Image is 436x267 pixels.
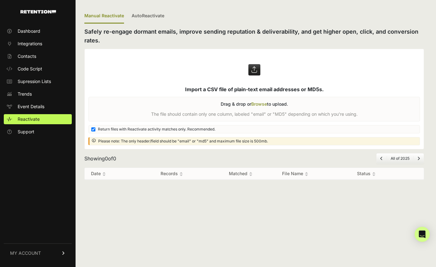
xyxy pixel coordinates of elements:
[415,227,430,242] div: Open Intercom Messenger
[18,91,32,97] span: Trends
[91,127,95,131] input: Return files with Reactivate activity matches only. Recommended.
[4,26,72,36] a: Dashboard
[351,168,411,180] th: Status
[387,156,413,161] li: All of 2025
[102,172,106,176] img: no_sort-eaf950dc5ab64cae54d48a5578032e96f70b2ecb7d747501f34c8f2db400fb66.gif
[4,102,72,112] a: Event Details
[105,155,108,162] span: 0
[4,64,72,74] a: Code Script
[18,53,36,59] span: Contacts
[10,250,41,256] span: MY ACCOUNT
[84,9,124,24] div: Manual Reactivate
[179,172,183,176] img: no_sort-eaf950dc5ab64cae54d48a5578032e96f70b2ecb7d747501f34c8f2db400fb66.gif
[380,156,383,161] a: Previous
[4,89,72,99] a: Trends
[305,172,308,176] img: no_sort-eaf950dc5ab64cae54d48a5578032e96f70b2ecb7d747501f34c8f2db400fb66.gif
[18,129,34,135] span: Support
[138,168,206,180] th: Records
[4,127,72,137] a: Support
[206,168,276,180] th: Matched
[18,66,42,72] span: Code Script
[85,168,138,180] th: Date
[249,172,252,176] img: no_sort-eaf950dc5ab64cae54d48a5578032e96f70b2ecb7d747501f34c8f2db400fb66.gif
[18,103,44,110] span: Event Details
[417,156,420,161] a: Next
[18,116,40,122] span: Reactivate
[18,41,42,47] span: Integrations
[18,28,40,34] span: Dashboard
[20,10,56,14] img: Retention.com
[18,78,51,85] span: Supression Lists
[98,127,215,132] span: Return files with Reactivate activity matches only. Recommended.
[4,39,72,49] a: Integrations
[376,153,424,164] nav: Page navigation
[4,51,72,61] a: Contacts
[4,114,72,124] a: Reactivate
[132,9,164,24] a: AutoReactivate
[4,243,72,263] a: MY ACCOUNT
[84,155,116,162] div: Showing of
[84,27,424,45] h2: Safely re-engage dormant emails, improve sending reputation & deliverability, and get higher open...
[4,76,72,86] a: Supression Lists
[276,168,351,180] th: File Name
[372,172,376,176] img: no_sort-eaf950dc5ab64cae54d48a5578032e96f70b2ecb7d747501f34c8f2db400fb66.gif
[113,155,116,162] span: 0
